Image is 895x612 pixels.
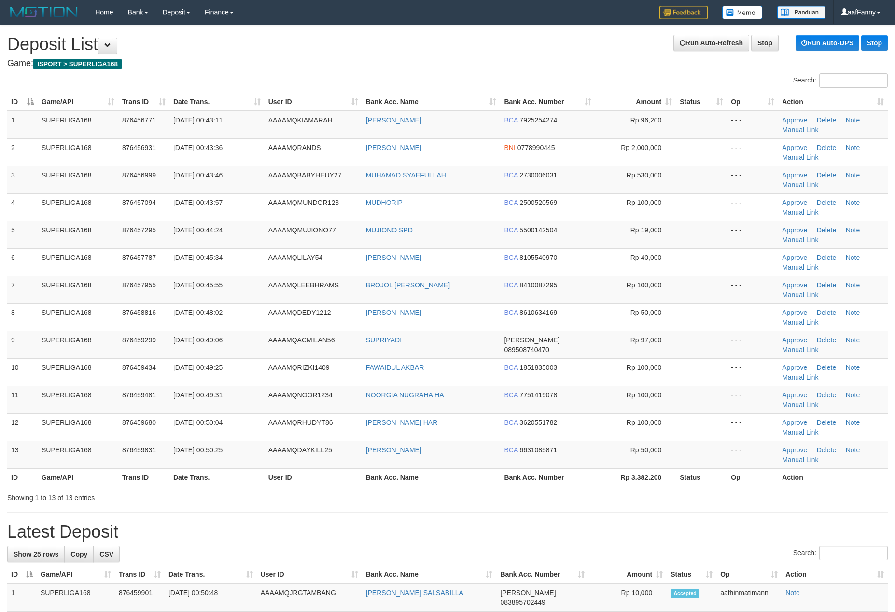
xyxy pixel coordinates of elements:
[38,276,118,303] td: SUPERLIGA168
[7,386,38,413] td: 11
[727,138,778,166] td: - - -
[38,468,118,486] th: Game/API
[38,166,118,193] td: SUPERLIGA168
[595,93,676,111] th: Amount: activate to sort column ascending
[366,446,421,454] a: [PERSON_NAME]
[122,309,156,316] span: 876458816
[366,226,413,234] a: MUJIONO SPD
[504,309,517,316] span: BCA
[173,116,223,124] span: [DATE] 00:43:11
[846,446,860,454] a: Note
[173,171,223,179] span: [DATE] 00:43:46
[366,171,446,179] a: MUHAMAD SYAEFULLAH
[517,144,555,151] span: Copy 0778990445 to clipboard
[165,584,257,612] td: [DATE] 00:50:48
[796,35,859,51] a: Run Auto-DPS
[588,566,667,584] th: Amount: activate to sort column ascending
[165,566,257,584] th: Date Trans.: activate to sort column ascending
[727,413,778,441] td: - - -
[122,364,156,371] span: 876459434
[504,446,517,454] span: BCA
[366,364,424,371] a: FAWAIDUL AKBAR
[38,111,118,139] td: SUPERLIGA168
[118,468,169,486] th: Trans ID
[793,73,888,88] label: Search:
[782,236,819,244] a: Manual Link
[727,303,778,331] td: - - -
[7,331,38,358] td: 9
[519,226,557,234] span: Copy 5500142504 to clipboard
[265,468,362,486] th: User ID
[504,171,517,179] span: BCA
[7,221,38,248] td: 5
[7,276,38,303] td: 7
[817,144,836,151] a: Delete
[173,226,223,234] span: [DATE] 00:44:24
[727,358,778,386] td: - - -
[122,116,156,124] span: 876456771
[115,566,165,584] th: Trans ID: activate to sort column ascending
[33,59,122,69] span: ISPORT > SUPERLIGA168
[727,331,778,358] td: - - -
[38,358,118,386] td: SUPERLIGA168
[630,336,662,344] span: Rp 97,000
[7,468,38,486] th: ID
[846,171,860,179] a: Note
[504,336,559,344] span: [PERSON_NAME]
[588,584,667,612] td: Rp 10,000
[817,309,836,316] a: Delete
[366,419,438,426] a: [PERSON_NAME] HAR
[782,281,807,289] a: Approve
[793,546,888,560] label: Search:
[782,254,807,261] a: Approve
[115,584,165,612] td: 876459901
[169,93,265,111] th: Date Trans.: activate to sort column ascending
[846,116,860,124] a: Note
[504,281,517,289] span: BCA
[257,566,362,584] th: User ID: activate to sort column ascending
[366,281,450,289] a: BROJOL [PERSON_NAME]
[846,364,860,371] a: Note
[7,413,38,441] td: 12
[173,446,223,454] span: [DATE] 00:50:25
[727,248,778,276] td: - - -
[496,566,588,584] th: Bank Acc. Number: activate to sort column ascending
[366,199,403,206] a: MUDHORIP
[727,276,778,303] td: - - -
[846,226,860,234] a: Note
[846,254,860,261] a: Note
[14,550,58,558] span: Show 25 rows
[627,364,661,371] span: Rp 100,000
[122,144,156,151] span: 876456931
[519,446,557,454] span: Copy 6631085871 to clipboard
[782,318,819,326] a: Manual Link
[7,358,38,386] td: 10
[122,199,156,206] span: 876457094
[268,336,335,344] span: AAAAMQACMILAN56
[504,116,517,124] span: BCA
[173,309,223,316] span: [DATE] 00:48:02
[519,391,557,399] span: Copy 7751419078 to clipboard
[782,456,819,463] a: Manual Link
[676,93,727,111] th: Status: activate to sort column ascending
[627,171,661,179] span: Rp 530,000
[7,546,65,562] a: Show 25 rows
[782,373,819,381] a: Manual Link
[782,208,819,216] a: Manual Link
[38,303,118,331] td: SUPERLIGA168
[519,364,557,371] span: Copy 1851835003 to clipboard
[846,199,860,206] a: Note
[362,468,501,486] th: Bank Acc. Name
[173,254,223,261] span: [DATE] 00:45:34
[504,346,549,354] span: Copy 089508740470 to clipboard
[38,193,118,221] td: SUPERLIGA168
[673,35,749,51] a: Run Auto-Refresh
[173,391,223,399] span: [DATE] 00:49:31
[782,226,807,234] a: Approve
[727,111,778,139] td: - - -
[268,364,330,371] span: AAAAMQRIZKI1409
[7,522,888,542] h1: Latest Deposit
[500,93,595,111] th: Bank Acc. Number: activate to sort column ascending
[519,419,557,426] span: Copy 3620551782 to clipboard
[716,566,782,584] th: Op: activate to sort column ascending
